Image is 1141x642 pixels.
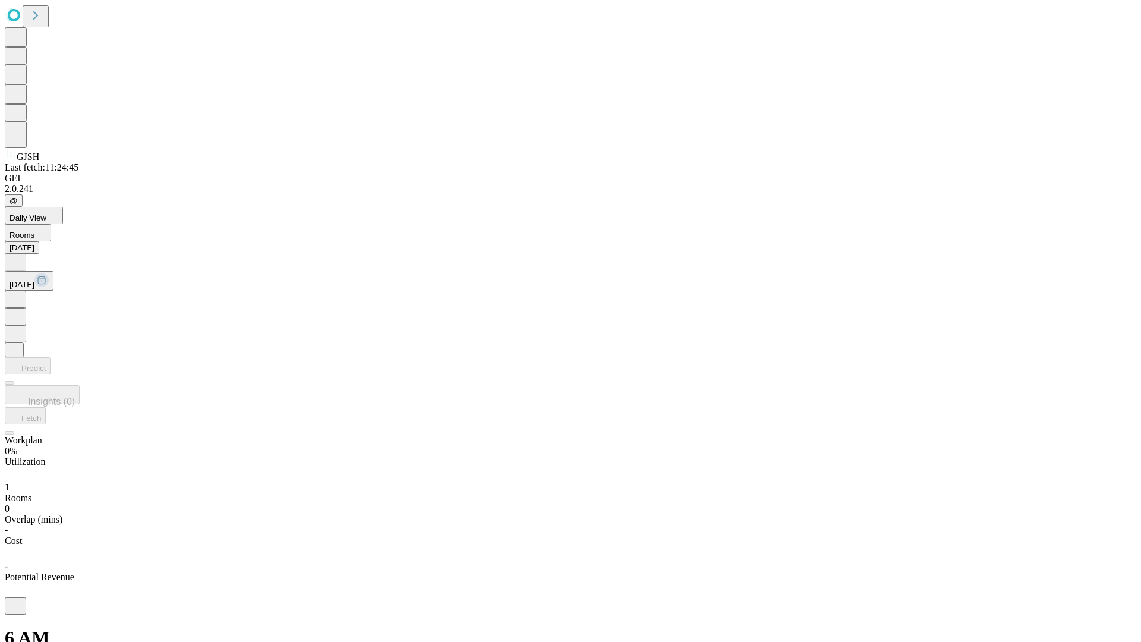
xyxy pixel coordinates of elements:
span: Rooms [5,493,31,503]
button: [DATE] [5,271,53,291]
button: [DATE] [5,241,39,254]
button: Daily View [5,207,63,224]
span: - [5,561,8,571]
span: Utilization [5,457,45,467]
span: [DATE] [10,280,34,289]
span: Insights (0) [28,396,75,407]
span: Last fetch: 11:24:45 [5,162,78,172]
button: Rooms [5,224,51,241]
button: @ [5,194,23,207]
button: Predict [5,357,51,374]
span: Rooms [10,231,34,240]
span: @ [10,196,18,205]
span: Potential Revenue [5,572,74,582]
span: - [5,525,8,535]
span: 0% [5,446,17,456]
div: 2.0.241 [5,184,1136,194]
button: Insights (0) [5,385,80,404]
span: Workplan [5,435,42,445]
span: GJSH [17,152,39,162]
span: Overlap (mins) [5,514,62,524]
span: 1 [5,482,10,492]
span: Cost [5,536,22,546]
button: Fetch [5,407,46,424]
span: 0 [5,503,10,514]
span: Daily View [10,213,46,222]
div: GEI [5,173,1136,184]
